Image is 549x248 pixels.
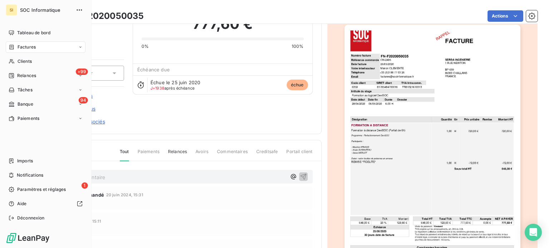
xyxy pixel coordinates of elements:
span: échue [287,80,308,90]
span: Notifications [17,172,43,178]
span: Échue le 25 juin 2020 [150,80,200,85]
span: 1 [81,182,88,189]
span: 777,60 € [193,13,253,35]
span: après échéance [150,86,194,90]
span: Factures [18,44,36,50]
span: 20 juin 2024, 15:31 [106,193,143,197]
span: Relances [17,72,36,79]
span: Creditsafe [256,148,278,161]
img: Logo LeanPay [6,232,50,244]
h3: FN-F2020050035 [67,10,144,22]
span: 100% [292,43,304,50]
span: Relances [168,148,187,161]
span: Portail client [286,148,312,161]
span: +99 [76,69,88,75]
span: Paiements [138,148,159,161]
span: Échéance due [137,67,170,72]
div: SI [6,4,17,16]
button: Actions [488,10,523,22]
span: Clients [18,58,32,65]
span: Paiements [18,115,39,122]
span: Commentaires [217,148,248,161]
a: Aide [6,198,85,209]
span: Paramètres et réglages [17,186,66,193]
span: Imports [17,158,33,164]
span: J+1938 [150,86,164,91]
span: Avoirs [196,148,208,161]
span: Tâches [18,87,33,93]
span: Banque [18,101,33,107]
span: Aide [17,201,27,207]
span: Tout [120,148,129,161]
span: SOC Informatique [20,7,71,13]
div: Open Intercom Messenger [525,224,542,241]
span: 94 [79,97,88,103]
span: 0% [142,43,149,50]
span: Tableau de bord [17,30,50,36]
span: Déconnexion [17,215,45,221]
